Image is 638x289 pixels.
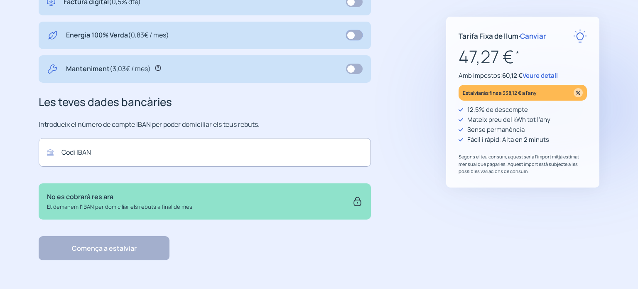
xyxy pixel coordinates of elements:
[459,153,587,175] p: Segons el teu consum, aquest seria l'import mitjà estimat mensual que pagaries. Aquest import est...
[467,125,525,135] p: Sense permanència
[520,31,546,41] span: Canviar
[128,30,169,40] span: (0,83€ / mes)
[47,192,192,203] p: No es cobrarà res ara
[66,30,169,41] p: Energia 100% Verda
[39,119,371,130] p: Introdueix el número de compte IBAN per poder domiciliar els teus rebuts.
[523,71,558,80] span: Veure detall
[66,64,151,74] p: Manteniment
[110,64,151,73] span: (3,03€ / mes)
[502,71,523,80] span: 60,12 €
[459,43,587,71] p: 47,27 €
[459,71,587,81] p: Amb impostos:
[574,88,583,97] img: percentage_icon.svg
[459,30,546,42] p: Tarifa Fixa de llum ·
[352,192,363,211] img: secure.svg
[467,115,550,125] p: Mateix preu del kWh tot l'any
[39,94,371,111] h3: Les teves dades bancàries
[47,30,58,41] img: energy-green.svg
[463,88,537,98] p: Estalviaràs fins a 338,12 € a l'any
[47,203,192,211] p: Et demanem l'IBAN per domiciliar els rebuts a final de mes
[467,135,549,145] p: Fàcil i ràpid: Alta en 2 minuts
[467,105,528,115] p: 12,5% de descompte
[573,29,587,43] img: rate-E.svg
[47,64,58,74] img: tool.svg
